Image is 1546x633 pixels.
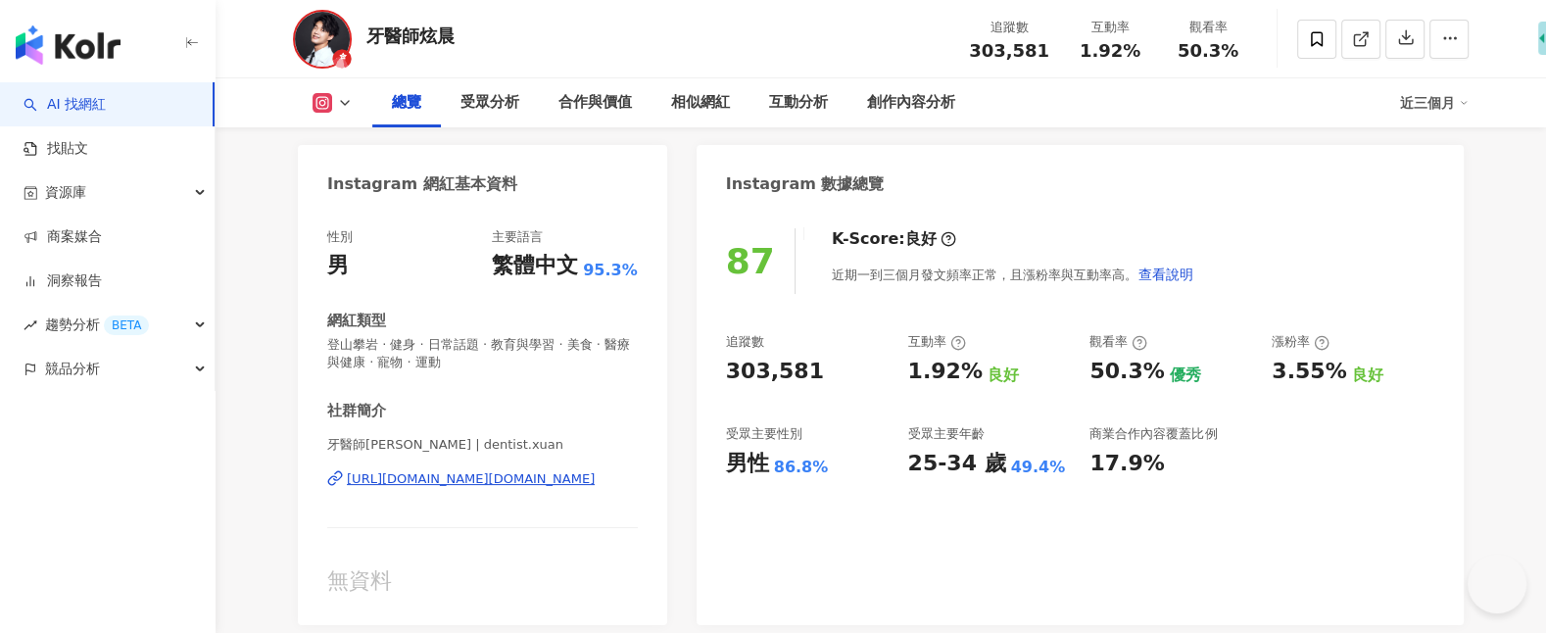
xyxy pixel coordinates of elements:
span: 趨勢分析 [45,303,149,347]
img: logo [16,25,121,65]
span: 牙醫師[PERSON_NAME] | dentist.xuan [327,436,638,454]
span: 1.92% [1080,41,1140,61]
div: 相似網紅 [671,91,730,115]
span: 登山攀岩 · 健身 · 日常話題 · 教育與學習 · 美食 · 醫療與健康 · 寵物 · 運動 [327,336,638,371]
div: 1.92% [907,357,982,387]
div: 社群簡介 [327,401,386,421]
span: 303,581 [969,40,1049,61]
iframe: Help Scout Beacon - Open [1468,555,1526,613]
div: 86.8% [774,457,829,478]
div: 主要語言 [492,228,543,246]
a: 找貼文 [24,139,88,159]
div: 創作內容分析 [867,91,955,115]
div: Instagram 數據總覽 [726,173,885,195]
div: 87 [726,241,775,281]
div: 互動分析 [769,91,828,115]
span: 50.3% [1178,41,1238,61]
span: 95.3% [583,260,638,281]
div: 優秀 [1170,365,1201,386]
div: 漲粉率 [1272,333,1329,351]
a: searchAI 找網紅 [24,95,106,115]
span: 競品分析 [45,347,100,391]
div: 良好 [905,228,937,250]
div: 追蹤數 [726,333,764,351]
div: 50.3% [1089,357,1164,387]
div: 互動率 [907,333,965,351]
div: 合作與價值 [558,91,632,115]
div: 網紅類型 [327,311,386,331]
div: 3.55% [1272,357,1346,387]
div: 觀看率 [1089,333,1147,351]
div: 49.4% [1011,457,1066,478]
div: 近三個月 [1400,87,1469,119]
a: 商案媒合 [24,227,102,247]
div: 近期一到三個月發文頻率正常，且漲粉率與互動率高。 [832,255,1194,294]
button: 查看說明 [1137,255,1194,294]
span: 查看說明 [1138,267,1193,282]
span: rise [24,318,37,332]
div: 繁體中文 [492,251,578,281]
div: K-Score : [832,228,956,250]
div: 受眾分析 [460,91,519,115]
div: 17.9% [1089,449,1164,479]
div: 互動率 [1073,18,1147,37]
div: BETA [104,316,149,335]
div: [URL][DOMAIN_NAME][DOMAIN_NAME] [347,470,595,488]
a: 洞察報告 [24,271,102,291]
div: 性別 [327,228,353,246]
div: 商業合作內容覆蓋比例 [1089,425,1217,443]
div: 良好 [988,365,1019,386]
div: Instagram 網紅基本資料 [327,173,517,195]
div: 總覽 [392,91,421,115]
span: 資源庫 [45,170,86,215]
img: KOL Avatar [293,10,352,69]
div: 良好 [1351,365,1382,386]
div: 受眾主要年齡 [907,425,984,443]
a: [URL][DOMAIN_NAME][DOMAIN_NAME] [327,470,638,488]
div: 受眾主要性別 [726,425,802,443]
div: 無資料 [327,566,638,597]
div: 牙醫師炫晨 [366,24,455,48]
div: 追蹤數 [969,18,1049,37]
div: 303,581 [726,357,824,387]
div: 男性 [726,449,769,479]
div: 觀看率 [1171,18,1245,37]
div: 25-34 歲 [907,449,1005,479]
div: 男 [327,251,349,281]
